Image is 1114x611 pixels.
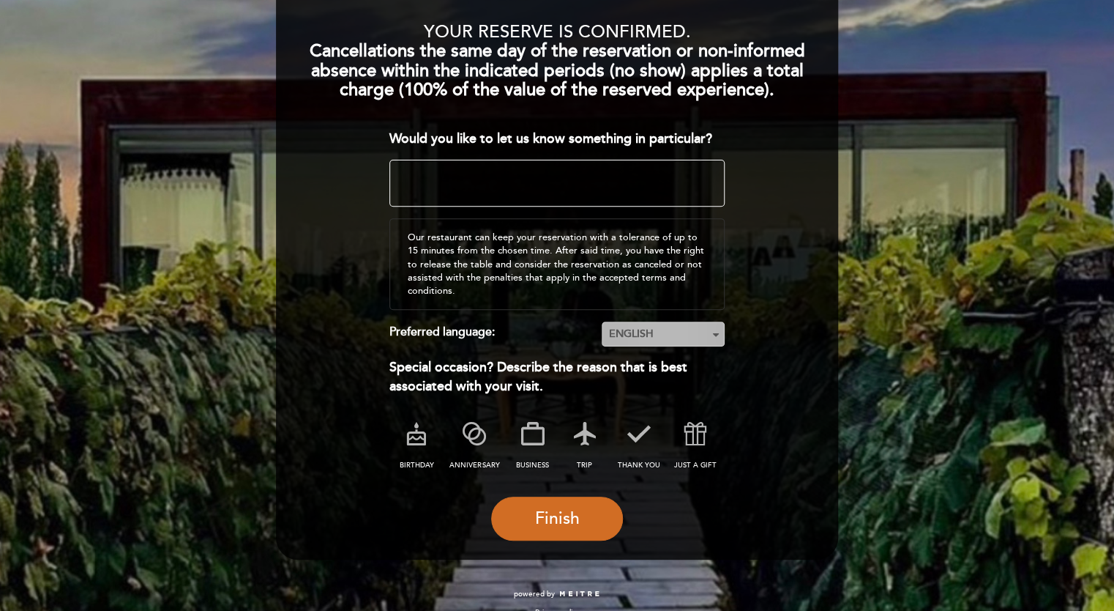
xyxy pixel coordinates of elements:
[389,358,725,396] div: Special occasion? Describe the reason that is best associated with your visit.
[534,508,579,529] span: Finish
[310,40,805,100] b: Cancellations the same day of the reservation or non-informed absence within the indicated period...
[389,130,725,149] div: Would you like to let us know something in particular?
[424,21,691,42] span: YOUR RESERVE IS CONFIRMED.
[389,218,725,310] div: Our restaurant can keep your reservation with a tolerance of up to 15 minutes from the chosen tim...
[608,327,718,341] span: ENGLISH
[516,461,549,470] span: business
[514,589,555,599] span: powered by
[449,461,499,470] span: anniversary
[577,461,592,470] span: trip
[514,589,600,599] a: powered by
[389,322,602,347] div: Preferred language:
[400,461,434,470] span: birthday
[602,322,725,347] button: ENGLISH
[558,590,600,598] img: MEITRE
[674,461,717,470] span: just a gift
[618,461,660,470] span: thank you
[491,497,623,541] button: Finish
